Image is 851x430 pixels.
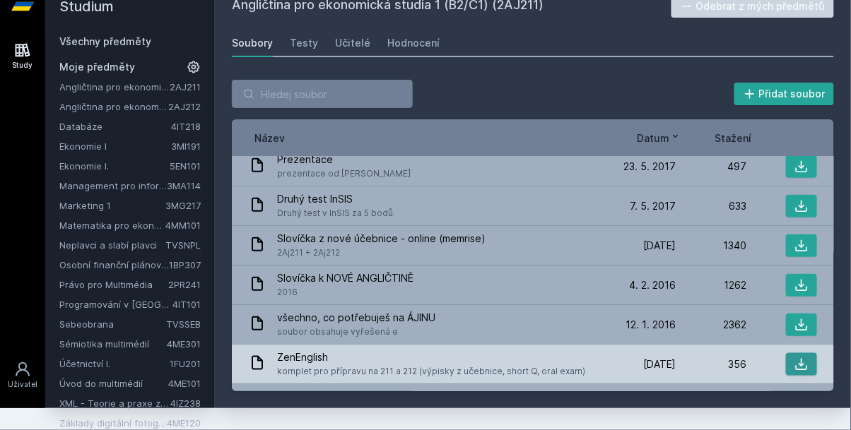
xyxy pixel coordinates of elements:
div: 356 [676,357,746,371]
a: Angličtina pro ekonomická studia 2 (B2/C1) [59,100,168,114]
a: Sémiotika multimédií [59,337,167,351]
button: Přidat soubor [734,83,835,105]
span: Druhý test InSIS [277,192,395,206]
a: Sebeobrana [59,317,166,331]
a: Účetnictví I. [59,357,170,371]
span: [DATE] [643,357,676,371]
button: Název [254,131,285,145]
span: Moje předměty [59,60,135,74]
a: 4MM101 [165,220,201,231]
div: Uživatel [8,379,37,390]
a: 4IT218 [171,121,201,132]
a: Všechny předměty [59,35,151,47]
div: 633 [676,199,746,213]
div: Učitelé [335,36,370,50]
a: Uživatel [3,354,42,397]
span: 7. 5. 2017 [630,199,676,213]
a: TVSSEB [166,318,201,330]
a: Management pro informatiky a statistiky [59,179,167,193]
a: 4ME101 [168,378,201,389]
a: Angličtina pro ekonomická studia 1 (B2/C1) [59,80,170,94]
button: Datum [638,131,681,145]
a: XML - Teorie a praxe značkovacích jazyků [59,396,170,410]
a: 1BP307 [169,259,201,270]
span: komplet pro přípravu na 211 a 212 (výpisky z učebnice, short Q, oral exam) [277,364,585,378]
span: všechno, co potřebuješ na ÁJINU [277,311,435,325]
button: Stažení [715,131,752,145]
span: Slovíčka k NOVÉ ANGLIČTINĚ [277,271,413,285]
div: Hodnocení [387,36,440,50]
div: 2362 [676,318,746,332]
a: 2AJ212 [168,101,201,112]
a: 3MI191 [171,141,201,152]
a: Testy [290,29,318,57]
span: Druhý test v InSIS za 5 bodů. [277,206,395,220]
a: 5EN101 [170,160,201,172]
div: 1262 [676,278,746,292]
a: 4IZ238 [170,398,201,409]
a: TVSNPL [165,239,201,251]
a: 4ME120 [167,417,201,429]
span: Slovíčka z nové účebnice - online (memrise) [277,232,486,246]
a: 3MA114 [167,180,201,191]
a: Ekonomie I. [59,159,170,173]
a: Neplavci a slabí plavci [59,238,165,252]
a: Základy digitální fotografie [59,416,167,430]
a: Právo pro Multimédia [59,277,168,292]
span: 4. 2. 2016 [629,278,676,292]
span: prezentace od [PERSON_NAME] [277,167,411,181]
div: Study [13,60,33,71]
div: 497 [676,160,746,174]
a: 2PR241 [168,279,201,290]
span: 2016 [277,285,413,299]
a: 2AJ211 [170,81,201,92]
span: ZenEnglish [277,350,585,364]
a: Hodnocení [387,29,440,57]
span: On The Road Learning [277,390,383,404]
input: Hledej soubor [232,80,413,108]
a: Programování v [GEOGRAPHIC_DATA] [59,297,172,311]
a: Databáze [59,119,171,133]
a: Matematika pro ekonomy [59,218,165,232]
a: Učitelé [335,29,370,57]
span: 2Aj211 + 2Aj212 [277,246,486,260]
div: Testy [290,36,318,50]
a: 4IT101 [172,299,201,310]
span: Datum [638,131,670,145]
a: Marketing 1 [59,198,165,213]
a: 4ME301 [167,338,201,350]
span: [DATE] [643,239,676,253]
span: 12. 1. 2016 [626,318,676,332]
div: 1340 [676,239,746,253]
span: soubor obsahuje vyřešená e [277,325,435,339]
a: 1FU201 [170,358,201,369]
a: 3MG217 [165,200,201,211]
span: 23. 5. 2017 [623,160,676,174]
a: Ekonomie I [59,139,171,153]
a: Osobní finanční plánování [59,258,169,272]
a: Úvod do multimédií [59,376,168,390]
div: Soubory [232,36,273,50]
a: Study [3,35,42,78]
a: Soubory [232,29,273,57]
span: Prezentace [277,153,411,167]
